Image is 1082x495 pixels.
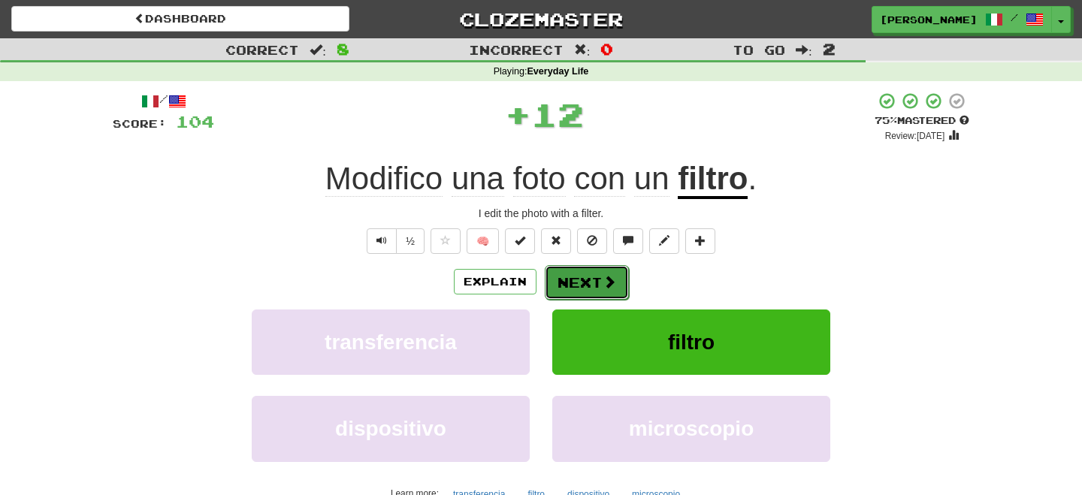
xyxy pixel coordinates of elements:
[748,161,757,196] span: .
[574,44,591,56] span: :
[733,42,785,57] span: To go
[252,396,530,461] button: dispositivo
[252,309,530,375] button: transferencia
[225,42,299,57] span: Correct
[513,161,566,197] span: foto
[469,42,564,57] span: Incorrect
[176,112,214,131] span: 104
[872,6,1052,33] a: [PERSON_NAME] /
[875,114,897,126] span: 75 %
[668,331,715,354] span: filtro
[577,228,607,254] button: Ignore sentence (alt+i)
[875,114,969,128] div: Mastered
[11,6,349,32] a: Dashboard
[527,66,588,77] strong: Everyday Life
[467,228,499,254] button: 🧠
[552,396,830,461] button: microscopio
[613,228,643,254] button: Discuss sentence (alt+u)
[678,161,748,199] u: filtro
[649,228,679,254] button: Edit sentence (alt+d)
[325,161,443,197] span: Modifico
[574,161,625,197] span: con
[531,95,584,133] span: 12
[431,228,461,254] button: Favorite sentence (alt+f)
[310,44,326,56] span: :
[505,92,531,137] span: +
[796,44,812,56] span: :
[372,6,710,32] a: Clozemaster
[545,265,629,300] button: Next
[685,228,715,254] button: Add to collection (alt+a)
[452,161,504,197] span: una
[454,269,536,294] button: Explain
[629,417,754,440] span: microscopio
[364,228,425,254] div: Text-to-speech controls
[885,131,945,141] small: Review: [DATE]
[634,161,669,197] span: un
[823,40,836,58] span: 2
[337,40,349,58] span: 8
[880,13,978,26] span: [PERSON_NAME]
[113,92,214,110] div: /
[335,417,446,440] span: dispositivo
[113,117,167,130] span: Score:
[396,228,425,254] button: ½
[325,331,457,354] span: transferencia
[367,228,397,254] button: Play sentence audio (ctl+space)
[541,228,571,254] button: Reset to 0% Mastered (alt+r)
[113,206,969,221] div: I edit the photo with a filter.
[505,228,535,254] button: Set this sentence to 100% Mastered (alt+m)
[1011,12,1018,23] span: /
[600,40,613,58] span: 0
[552,309,830,375] button: filtro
